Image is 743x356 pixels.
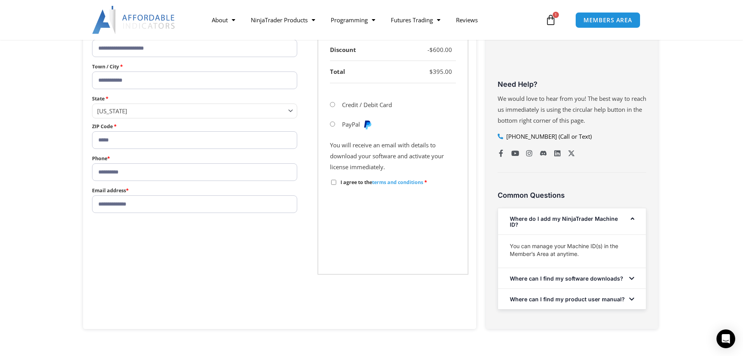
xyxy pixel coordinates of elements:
img: LogoAI | Affordable Indicators – NinjaTrader [92,6,176,34]
img: PayPal [363,120,372,129]
bdi: 395.00 [429,68,452,75]
span: 1 [553,12,559,18]
span: [PHONE_NUMBER] (Call or Text) [504,131,592,142]
a: Reviews [448,11,486,29]
p: You can manage your Machine ID(s) in the Member’s Area at anytime. [510,242,634,258]
nav: Menu [204,11,543,29]
a: MEMBERS AREA [575,12,640,28]
div: Where can I find my software downloads? [498,268,646,288]
a: About [204,11,243,29]
a: Where can I find my product user manual? [510,296,625,302]
label: PayPal [342,120,372,128]
span: State [92,104,298,118]
span: We would love to hear from you! The best way to reach us immediately is using the circular help b... [498,95,646,124]
label: Email address [92,186,298,195]
p: You will receive an email with details to download your software and activate your license immedi... [330,140,456,173]
div: Where do I add my NinjaTrader Machine ID? [498,234,646,268]
abbr: required [424,179,427,186]
iframe: Customer reviews powered by Trustpilot [498,19,646,78]
label: ZIP Code [92,122,298,131]
h3: Need Help? [498,80,646,89]
div: Where can I find my product user manual? [498,289,646,309]
a: NinjaTrader Products [243,11,323,29]
a: terms and conditions [372,179,423,186]
span: Georgia [97,107,285,115]
h3: Common Questions [498,191,646,200]
span: MEMBERS AREA [583,17,632,23]
label: State [92,94,298,104]
input: I agree to theterms and conditions * [331,180,336,185]
strong: Total [330,68,345,75]
a: 1 [534,9,568,31]
div: Where do I add my NinjaTrader Machine ID? [498,208,646,234]
span: I agree to the [340,179,423,186]
a: Where can I find my software downloads? [510,275,623,282]
a: Programming [323,11,383,29]
label: Phone [92,154,298,163]
bdi: 600.00 [429,46,452,54]
a: Where do I add my NinjaTrader Machine ID? [510,215,618,228]
a: Futures Trading [383,11,448,29]
label: Town / City [92,62,298,72]
label: Credit / Debit Card [342,101,392,109]
span: - [427,46,429,54]
th: Discount [330,39,396,61]
span: $ [429,68,433,75]
span: $ [429,46,433,54]
iframe: PayPal [330,200,456,264]
div: Open Intercom Messenger [716,329,735,348]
